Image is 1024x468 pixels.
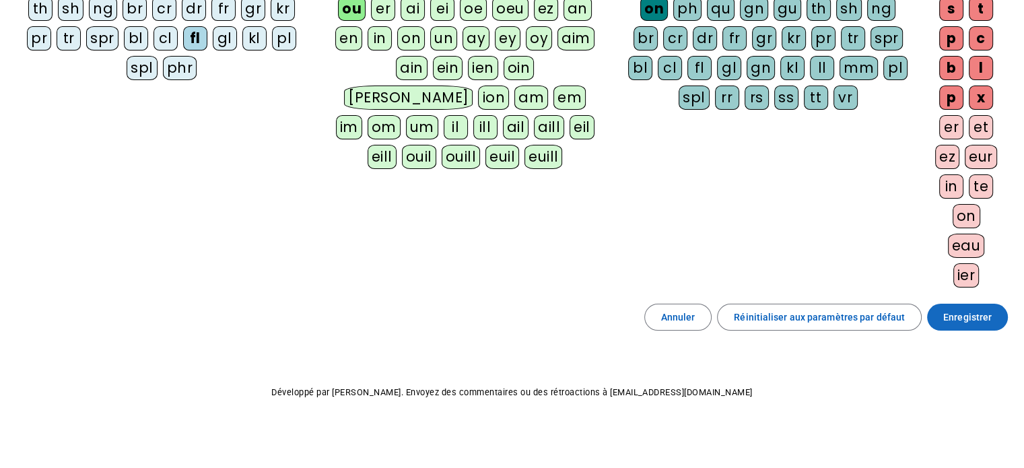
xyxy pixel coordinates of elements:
div: cl [153,26,178,51]
div: c [969,26,993,51]
div: tt [804,86,828,110]
div: bl [628,56,652,80]
div: b [939,56,963,80]
div: in [368,26,392,51]
div: fl [183,26,207,51]
div: ain [396,56,428,80]
div: l [969,56,993,80]
div: ay [463,26,489,51]
div: tr [57,26,81,51]
div: ail [503,115,529,139]
div: cl [658,56,682,80]
div: ey [495,26,520,51]
div: pr [27,26,51,51]
div: ein [433,56,463,80]
div: en [335,26,362,51]
div: um [406,115,438,139]
div: im [336,115,362,139]
div: on [953,204,980,228]
div: fl [687,56,712,80]
div: ion [478,86,509,110]
div: bl [124,26,148,51]
div: on [397,26,425,51]
div: phr [163,56,197,80]
button: Enregistrer [927,304,1008,331]
div: euill [524,145,562,169]
div: il [444,115,468,139]
div: fr [722,26,747,51]
div: ouill [442,145,480,169]
div: ien [468,56,498,80]
div: eill [368,145,397,169]
div: pr [811,26,835,51]
div: ss [774,86,798,110]
div: gr [752,26,776,51]
div: pl [883,56,908,80]
div: vr [833,86,858,110]
div: gl [717,56,741,80]
div: eau [948,234,985,258]
div: aim [557,26,594,51]
div: oin [504,56,535,80]
div: spr [871,26,903,51]
div: cr [663,26,687,51]
div: dr [693,26,717,51]
div: ill [473,115,498,139]
div: am [514,86,548,110]
span: Enregistrer [943,309,992,325]
div: eur [965,145,997,169]
div: un [430,26,457,51]
div: om [368,115,401,139]
div: rr [715,86,739,110]
div: ll [810,56,834,80]
div: p [939,86,963,110]
div: kr [782,26,806,51]
div: [PERSON_NAME] [344,86,473,110]
div: rs [745,86,769,110]
div: spl [127,56,158,80]
div: tr [841,26,865,51]
div: br [634,26,658,51]
button: Annuler [644,304,712,331]
div: in [939,174,963,199]
div: spr [86,26,118,51]
div: em [553,86,586,110]
div: gn [747,56,775,80]
span: Annuler [661,309,695,325]
div: aill [534,115,564,139]
p: Développé par [PERSON_NAME]. Envoyez des commentaires ou des rétroactions à [EMAIL_ADDRESS][DOMAI... [11,385,1013,401]
div: euil [485,145,519,169]
span: Réinitialiser aux paramètres par défaut [734,309,905,325]
div: p [939,26,963,51]
div: x [969,86,993,110]
div: te [969,174,993,199]
div: kl [242,26,267,51]
div: et [969,115,993,139]
div: gl [213,26,237,51]
div: mm [840,56,878,80]
div: ez [935,145,959,169]
div: oy [526,26,552,51]
div: ouil [402,145,436,169]
button: Réinitialiser aux paramètres par défaut [717,304,922,331]
div: er [939,115,963,139]
div: ier [953,263,980,288]
div: pl [272,26,296,51]
div: kl [780,56,805,80]
div: eil [570,115,594,139]
div: spl [679,86,710,110]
